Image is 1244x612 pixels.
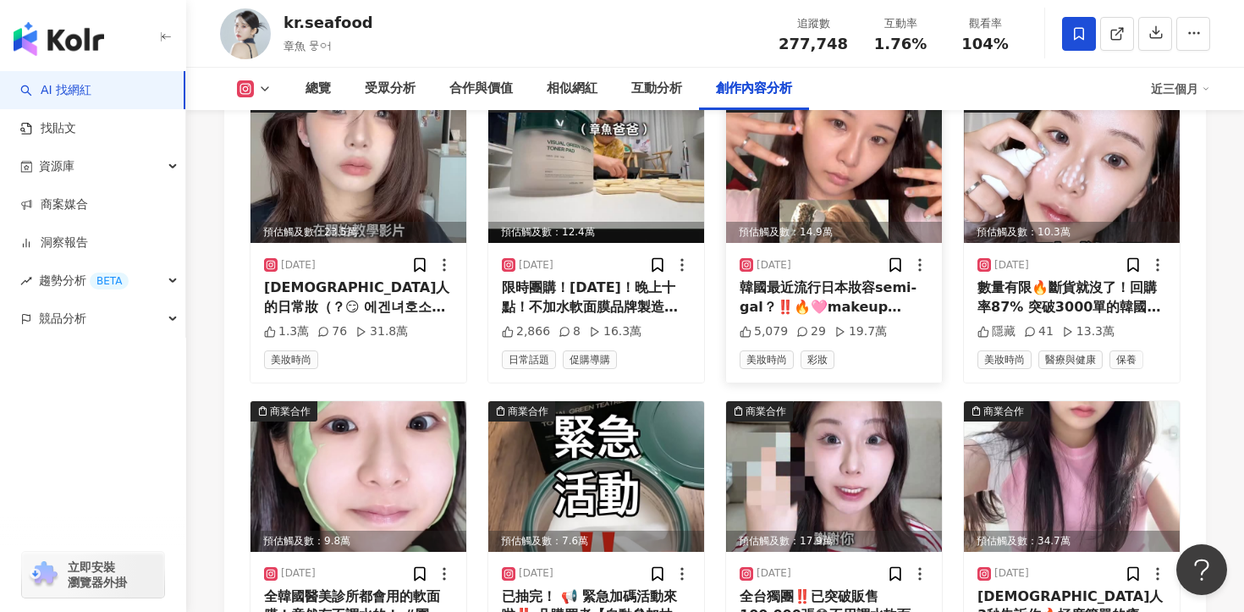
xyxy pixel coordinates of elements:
[502,350,556,369] span: 日常話題
[1151,75,1210,102] div: 近三個月
[547,79,597,99] div: 相似網紅
[264,278,453,317] div: [DEMOGRAPHIC_DATA]人的日常妝（？😏 에겐녀호소인의 데일리메이크업
[779,15,848,32] div: 追蹤數
[317,323,347,340] div: 76
[488,222,704,243] div: 預估觸及數：12.4萬
[250,531,466,552] div: 預估觸及數：9.8萬
[994,258,1029,273] div: [DATE]
[977,323,1016,340] div: 隱藏
[250,92,466,243] div: post-image商業合作預估觸及數：23.5萬
[519,258,553,273] div: [DATE]
[726,401,942,552] div: post-image商業合作預估觸及數：17.9萬
[20,82,91,99] a: searchAI 找網紅
[39,300,86,338] span: 競品分析
[757,566,791,581] div: [DATE]
[801,350,834,369] span: 彩妝
[563,350,617,369] span: 促購導購
[1109,350,1143,369] span: 保養
[757,258,791,273] div: [DATE]
[874,36,927,52] span: 1.76%
[726,531,942,552] div: 預估觸及數：17.9萬
[519,566,553,581] div: [DATE]
[834,323,887,340] div: 19.7萬
[502,278,691,317] div: 限時團購！[DATE]！晚上十點！不加水軟面膜品牌製造的保濕棉片🩷🫣 #團購
[726,222,942,243] div: 預估觸及數：14.9萬
[1176,544,1227,595] iframe: Help Scout Beacon - Open
[726,92,942,243] img: post-image
[270,403,311,420] div: 商業合作
[281,258,316,273] div: [DATE]
[14,22,104,56] img: logo
[68,560,127,590] span: 立即安裝 瀏覽器外掛
[20,275,32,287] span: rise
[779,35,848,52] span: 277,748
[250,92,466,243] img: post-image
[22,552,164,598] a: chrome extension立即安裝 瀏覽器外掛
[264,350,318,369] span: 美妝時尚
[746,403,786,420] div: 商業合作
[1062,323,1115,340] div: 13.3萬
[250,222,466,243] div: 預估觸及數：23.5萬
[796,323,826,340] div: 29
[964,222,1180,243] div: 預估觸及數：10.3萬
[868,15,933,32] div: 互動率
[305,79,331,99] div: 總覽
[1024,323,1054,340] div: 41
[977,350,1032,369] span: 美妝時尚
[488,531,704,552] div: 預估觸及數：7.6萬
[961,36,1009,52] span: 104%
[20,120,76,137] a: 找貼文
[281,566,316,581] div: [DATE]
[994,566,1029,581] div: [DATE]
[740,350,794,369] span: 美妝時尚
[39,262,129,300] span: 趨勢分析
[488,401,704,552] img: post-image
[365,79,416,99] div: 受眾分析
[250,401,466,552] div: post-image商業合作預估觸及數：9.8萬
[355,323,408,340] div: 31.8萬
[20,234,88,251] a: 洞察報告
[502,323,550,340] div: 2,866
[953,15,1017,32] div: 觀看率
[964,531,1180,552] div: 預估觸及數：34.7萬
[283,12,373,33] div: kr.seafood
[220,8,271,59] img: KOL Avatar
[488,92,704,243] img: post-image
[983,403,1024,420] div: 商業合作
[488,401,704,552] div: post-image商業合作預估觸及數：7.6萬
[488,92,704,243] div: post-image商業合作預估觸及數：12.4萬
[964,401,1180,552] div: post-image商業合作預估觸及數：34.7萬
[20,196,88,213] a: 商案媒合
[740,278,928,317] div: 韓國最近流行日本妝容semi-gal？‼️🔥🩷makeup challenge
[27,561,60,588] img: chrome extension
[589,323,641,340] div: 16.3萬
[964,92,1180,243] div: post-image商業合作預估觸及數：10.3萬
[631,79,682,99] div: 互動分析
[726,401,942,552] img: post-image
[90,273,129,289] div: BETA
[716,79,792,99] div: 創作內容分析
[39,147,74,185] span: 資源庫
[740,323,788,340] div: 5,079
[508,403,548,420] div: 商業合作
[964,401,1180,552] img: post-image
[977,278,1166,317] div: 數量有限🔥斷貨就沒了！回購率87% 突破3000單的韓國毛孔救星！
[726,92,942,243] div: post-image商業合作預估觸及數：14.9萬
[250,401,466,552] img: post-image
[264,323,309,340] div: 1.3萬
[1038,350,1103,369] span: 醫療與健康
[449,79,513,99] div: 合作與價值
[559,323,581,340] div: 8
[283,40,331,52] span: 章魚 뭉어
[964,92,1180,243] img: post-image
